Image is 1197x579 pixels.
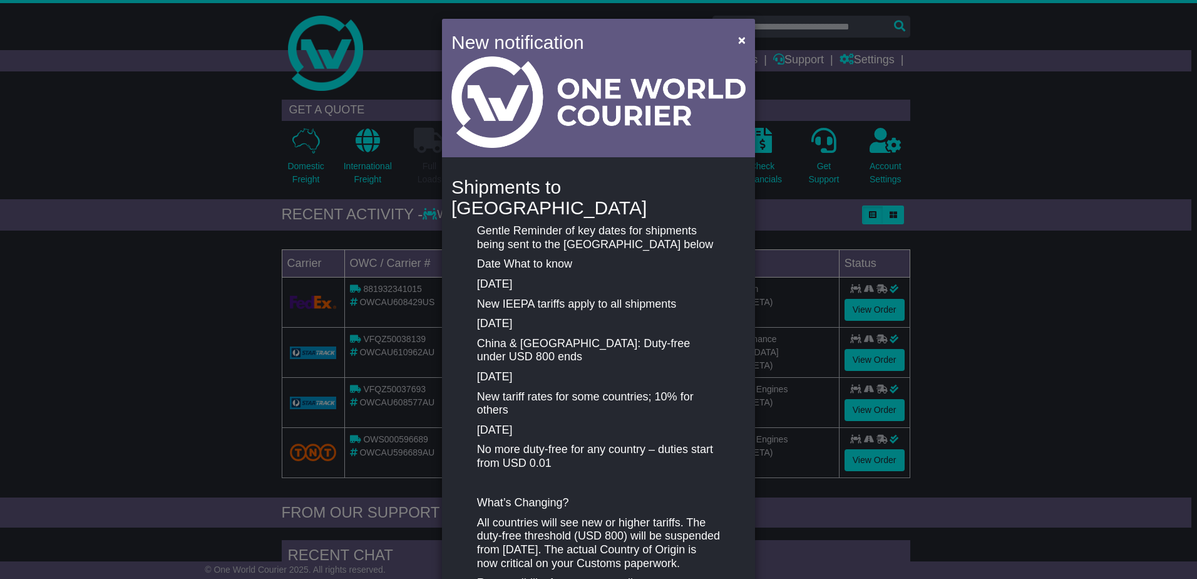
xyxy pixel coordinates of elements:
[477,278,720,291] p: [DATE]
[732,27,752,53] button: Close
[738,33,746,47] span: ×
[477,424,720,437] p: [DATE]
[477,224,720,251] p: Gentle Reminder of key dates for shipments being sent to the [GEOGRAPHIC_DATA] below
[451,177,746,218] h4: Shipments to [GEOGRAPHIC_DATA]
[451,56,746,148] img: Light
[477,337,720,364] p: China & [GEOGRAPHIC_DATA]: Duty-free under USD 800 ends
[477,516,720,570] p: All countries will see new or higher tariffs. The duty-free threshold (USD 800) will be suspended...
[477,390,720,417] p: New tariff rates for some countries; 10% for others
[451,28,720,56] h4: New notification
[477,443,720,470] p: No more duty-free for any country – duties start from USD 0.01
[477,258,720,271] p: Date What to know
[477,298,720,311] p: New IEEPA tariffs apply to all shipments
[477,496,720,510] p: What’s Changing?
[477,370,720,384] p: [DATE]
[477,317,720,331] p: [DATE]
